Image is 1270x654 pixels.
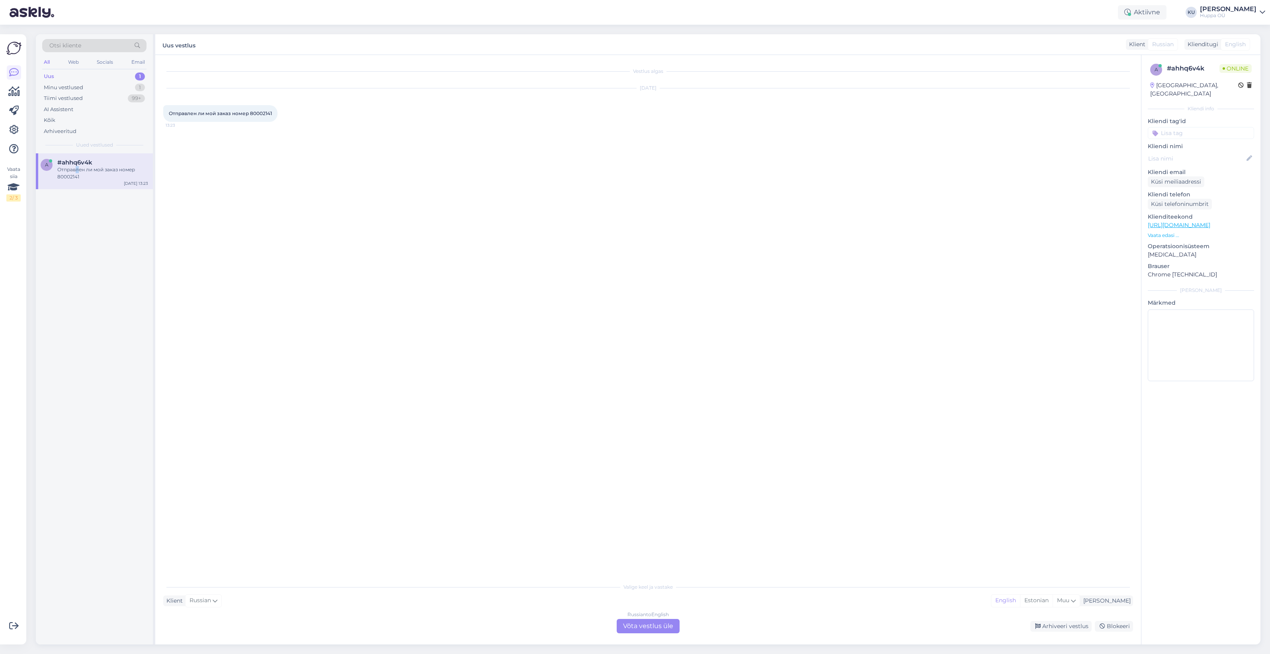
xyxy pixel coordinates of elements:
span: #ahhq6v4k [57,159,92,166]
p: Kliendi email [1148,168,1254,176]
div: Klient [1126,40,1145,49]
div: # ahhq6v4k [1167,64,1219,73]
div: Klient [163,597,183,605]
div: Blokeeri [1095,621,1133,632]
span: Russian [190,596,211,605]
div: Kõik [44,116,55,124]
div: Arhiveeritud [44,127,76,135]
span: Muu [1057,597,1069,604]
div: Võta vestlus üle [617,619,680,633]
div: All [42,57,51,67]
div: Küsi telefoninumbrit [1148,199,1212,210]
p: [MEDICAL_DATA] [1148,251,1254,259]
div: Vaata siia [6,166,21,202]
div: Отправлен ли мой заказ номер 80002141 [57,166,148,180]
span: Russian [1152,40,1174,49]
input: Lisa tag [1148,127,1254,139]
span: Otsi kliente [49,41,81,50]
div: [DATE] 13:23 [124,180,148,186]
span: Отправлен ли мой заказ номер 80002141 [169,110,272,116]
div: AI Assistent [44,106,73,114]
p: Klienditeekond [1148,213,1254,221]
div: 1 [135,72,145,80]
label: Uus vestlus [162,39,195,50]
span: a [1155,67,1158,72]
div: Kliendi info [1148,105,1254,112]
span: a [45,162,49,168]
div: Aktiivne [1118,5,1166,20]
div: Huppa OÜ [1200,12,1256,19]
div: Arhiveeri vestlus [1030,621,1092,632]
a: [PERSON_NAME]Huppa OÜ [1200,6,1265,19]
p: Vaata edasi ... [1148,232,1254,239]
div: Valige keel ja vastake [163,584,1133,591]
p: Märkmed [1148,299,1254,307]
div: 1 [135,84,145,92]
span: English [1225,40,1246,49]
div: Klienditugi [1184,40,1218,49]
div: KU [1186,7,1197,18]
p: Operatsioonisüsteem [1148,242,1254,251]
div: [DATE] [163,84,1133,92]
div: [PERSON_NAME] [1080,597,1131,605]
div: Minu vestlused [44,84,83,92]
div: Vestlus algas [163,68,1133,75]
img: Askly Logo [6,41,21,56]
div: Küsi meiliaadressi [1148,176,1204,187]
div: Estonian [1020,595,1053,607]
p: Kliendi tag'id [1148,117,1254,125]
p: Chrome [TECHNICAL_ID] [1148,270,1254,279]
div: Tiimi vestlused [44,94,83,102]
div: 2 / 3 [6,194,21,202]
div: Socials [95,57,115,67]
div: Email [130,57,147,67]
div: Russian to English [627,611,669,618]
div: Web [66,57,80,67]
input: Lisa nimi [1148,154,1245,163]
div: [PERSON_NAME] [1200,6,1256,12]
div: 99+ [128,94,145,102]
div: English [991,595,1020,607]
p: Kliendi telefon [1148,190,1254,199]
span: Online [1219,64,1252,73]
span: Uued vestlused [76,141,113,149]
span: 13:23 [166,122,195,128]
div: Uus [44,72,54,80]
div: [PERSON_NAME] [1148,287,1254,294]
div: [GEOGRAPHIC_DATA], [GEOGRAPHIC_DATA] [1150,81,1238,98]
p: Kliendi nimi [1148,142,1254,151]
a: [URL][DOMAIN_NAME] [1148,221,1210,229]
p: Brauser [1148,262,1254,270]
